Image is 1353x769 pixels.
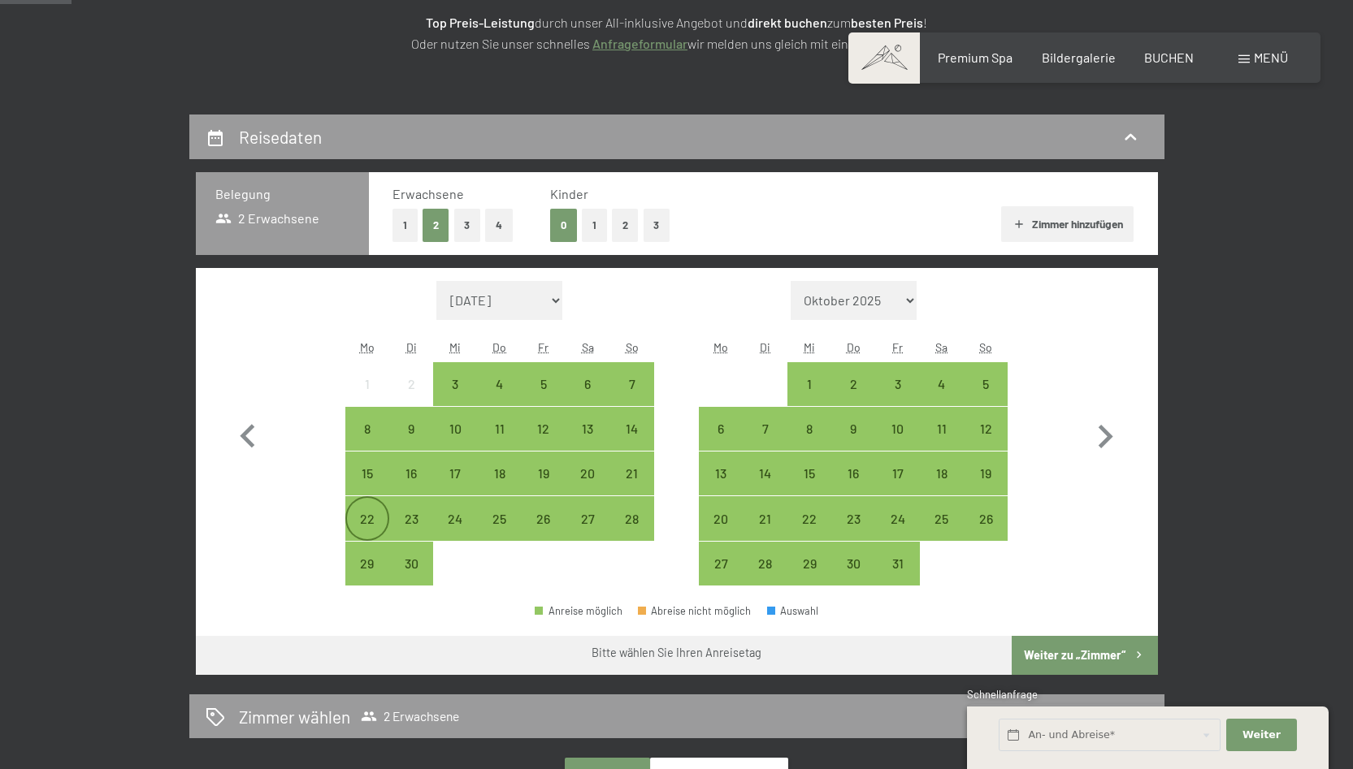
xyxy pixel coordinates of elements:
div: Anreise möglich [875,407,919,451]
div: 2 [391,378,431,418]
div: 22 [789,512,830,553]
div: Anreise möglich [699,496,743,540]
div: Anreise möglich [831,451,875,495]
div: Fri Oct 10 2025 [875,407,919,451]
div: Mon Sep 15 2025 [345,451,389,495]
abbr: Donnerstag [847,340,861,354]
div: 9 [833,422,874,463]
div: Anreise möglich [535,606,622,616]
div: Anreise möglich [522,407,566,451]
button: Weiter zu „Zimmer“ [1012,636,1157,675]
div: Thu Sep 04 2025 [478,362,522,406]
div: Anreise möglich [920,362,964,406]
div: Anreise möglich [744,451,787,495]
h2: Reisedaten [239,127,322,147]
div: Anreise möglich [433,451,477,495]
div: 14 [745,467,786,508]
div: Sat Sep 06 2025 [566,362,609,406]
h2: Zimmer wählen [239,705,350,728]
div: Thu Sep 25 2025 [478,496,522,540]
div: 27 [567,512,608,553]
div: Sat Oct 18 2025 [920,451,964,495]
div: Anreise möglich [831,362,875,406]
button: 1 [582,209,607,242]
button: 1 [392,209,418,242]
button: Nächster Monat [1082,281,1129,586]
div: Anreise möglich [875,496,919,540]
button: 2 [423,209,449,242]
div: Fri Sep 26 2025 [522,496,566,540]
strong: besten Preis [851,15,923,30]
div: Anreise möglich [389,496,433,540]
div: Anreise möglich [875,451,919,495]
div: 20 [700,512,741,553]
div: 13 [567,422,608,463]
div: Tue Sep 30 2025 [389,542,433,585]
div: Wed Sep 24 2025 [433,496,477,540]
div: 18 [479,467,520,508]
div: Tue Oct 21 2025 [744,496,787,540]
div: 3 [877,378,917,418]
a: Anfrageformular [592,36,687,51]
div: Anreise möglich [964,362,1008,406]
div: 19 [523,467,564,508]
div: Anreise möglich [699,542,743,585]
div: Thu Oct 30 2025 [831,542,875,585]
div: Sat Sep 20 2025 [566,451,609,495]
div: Sun Oct 05 2025 [964,362,1008,406]
div: Anreise möglich [787,362,831,406]
div: Tue Oct 07 2025 [744,407,787,451]
span: Weiter [1242,728,1281,742]
div: Anreise möglich [433,407,477,451]
div: 29 [347,557,388,598]
div: Anreise möglich [920,407,964,451]
abbr: Sonntag [626,340,639,354]
abbr: Freitag [892,340,903,354]
div: Anreise möglich [522,362,566,406]
div: Anreise möglich [920,496,964,540]
div: 25 [922,512,962,553]
button: Vorheriger Monat [224,281,271,586]
div: Anreise möglich [787,451,831,495]
div: 24 [435,512,475,553]
abbr: Samstag [935,340,948,354]
span: Schnellanfrage [967,688,1038,701]
div: Anreise möglich [389,451,433,495]
button: 2 [612,209,639,242]
div: Anreise möglich [478,451,522,495]
span: BUCHEN [1144,50,1194,65]
div: 10 [435,422,475,463]
div: 26 [965,512,1006,553]
div: Anreise möglich [609,362,653,406]
abbr: Donnerstag [492,340,506,354]
div: Anreise möglich [345,451,389,495]
div: Auswahl [767,606,819,616]
div: Anreise möglich [920,451,964,495]
div: Sun Oct 19 2025 [964,451,1008,495]
div: Fri Sep 05 2025 [522,362,566,406]
div: Anreise nicht möglich [345,362,389,406]
div: 21 [745,512,786,553]
div: 24 [877,512,917,553]
a: Bildergalerie [1042,50,1116,65]
div: Thu Sep 11 2025 [478,407,522,451]
div: Bitte wählen Sie Ihren Anreisetag [592,645,761,661]
div: Anreise möglich [433,496,477,540]
div: Wed Sep 10 2025 [433,407,477,451]
div: 1 [789,378,830,418]
div: Anreise möglich [787,542,831,585]
div: 26 [523,512,564,553]
div: Mon Sep 29 2025 [345,542,389,585]
abbr: Montag [360,340,375,354]
div: Sat Oct 11 2025 [920,407,964,451]
div: Mon Oct 27 2025 [699,542,743,585]
div: Mon Oct 20 2025 [699,496,743,540]
div: Sun Sep 14 2025 [609,407,653,451]
div: 20 [567,467,608,508]
div: 5 [523,378,564,418]
div: 13 [700,467,741,508]
div: Anreise möglich [345,407,389,451]
div: Tue Oct 14 2025 [744,451,787,495]
p: durch unser All-inklusive Angebot und zum ! Oder nutzen Sie unser schnelles wir melden uns gleich... [271,12,1083,54]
